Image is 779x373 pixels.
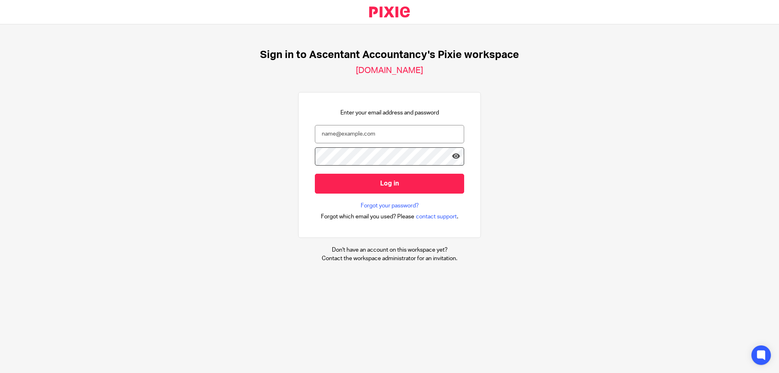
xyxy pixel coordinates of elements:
p: Don't have an account on this workspace yet? [322,246,457,254]
h1: Sign in to Ascentant Accountancy's Pixie workspace [260,49,519,61]
span: Forgot which email you used? Please [321,213,414,221]
a: Forgot your password? [361,202,419,210]
p: Enter your email address and password [340,109,439,117]
h2: [DOMAIN_NAME] [356,65,423,76]
span: contact support [416,213,457,221]
input: name@example.com [315,125,464,143]
div: . [321,212,458,221]
p: Contact the workspace administrator for an invitation. [322,254,457,263]
input: Log in [315,174,464,194]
